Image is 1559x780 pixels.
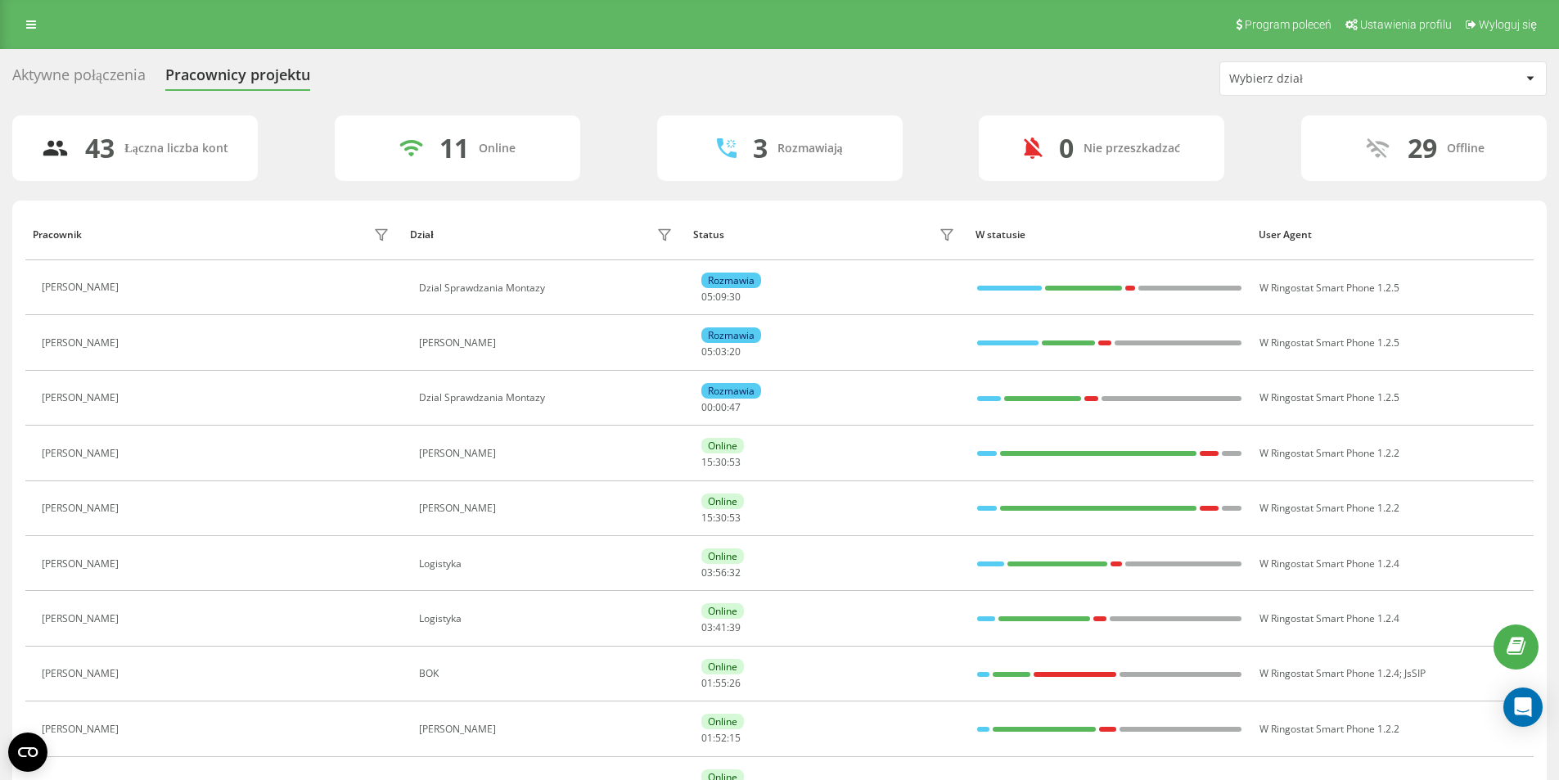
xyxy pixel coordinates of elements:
[701,438,744,453] div: Online
[701,620,713,634] span: 03
[419,668,677,679] div: BOK
[701,291,741,303] div: : :
[701,290,713,304] span: 05
[729,620,741,634] span: 39
[419,613,677,624] div: Logistyka
[976,229,1243,241] div: W statusie
[701,678,741,689] div: : :
[729,511,741,525] span: 53
[729,345,741,358] span: 20
[419,724,677,735] div: [PERSON_NAME]
[42,448,123,459] div: [PERSON_NAME]
[419,448,677,459] div: [PERSON_NAME]
[1259,229,1526,241] div: User Agent
[729,731,741,745] span: 15
[701,327,761,343] div: Rozmawia
[42,668,123,679] div: [PERSON_NAME]
[701,714,744,729] div: Online
[715,345,727,358] span: 03
[42,337,123,349] div: [PERSON_NAME]
[777,142,843,156] div: Rozmawiają
[1503,688,1543,727] div: Open Intercom Messenger
[1259,281,1399,295] span: W Ringostat Smart Phone 1.2.5
[701,566,713,579] span: 03
[1229,72,1425,86] div: Wybierz dział
[1479,18,1537,31] span: Wyloguj się
[419,503,677,514] div: [PERSON_NAME]
[124,142,228,156] div: Łączna liczba kont
[729,676,741,690] span: 26
[42,503,123,514] div: [PERSON_NAME]
[42,724,123,735] div: [PERSON_NAME]
[419,282,677,294] div: Dzial Sprawdzania Montazy
[701,548,744,564] div: Online
[42,392,123,404] div: [PERSON_NAME]
[165,66,310,92] div: Pracownicy projektu
[701,659,744,674] div: Online
[701,731,713,745] span: 01
[715,731,727,745] span: 52
[1447,142,1485,156] div: Offline
[1259,666,1399,680] span: W Ringostat Smart Phone 1.2.4
[701,567,741,579] div: : :
[715,455,727,469] span: 30
[715,511,727,525] span: 30
[701,402,741,413] div: : :
[1259,336,1399,349] span: W Ringostat Smart Phone 1.2.5
[1259,722,1399,736] span: W Ringostat Smart Phone 1.2.2
[439,133,469,164] div: 11
[701,511,713,525] span: 15
[419,392,677,404] div: Dzial Sprawdzania Montazy
[729,400,741,414] span: 47
[729,290,741,304] span: 30
[12,66,146,92] div: Aktywne połączenia
[701,457,741,468] div: : :
[753,133,768,164] div: 3
[1259,611,1399,625] span: W Ringostat Smart Phone 1.2.4
[419,337,677,349] div: [PERSON_NAME]
[701,494,744,509] div: Online
[1245,18,1331,31] span: Program poleceń
[1404,666,1426,680] span: JsSIP
[479,142,516,156] div: Online
[701,512,741,524] div: : :
[1259,557,1399,570] span: W Ringostat Smart Phone 1.2.4
[42,282,123,293] div: [PERSON_NAME]
[1259,446,1399,460] span: W Ringostat Smart Phone 1.2.2
[701,273,761,288] div: Rozmawia
[42,613,123,624] div: [PERSON_NAME]
[1360,18,1452,31] span: Ustawienia profilu
[701,383,761,399] div: Rozmawia
[729,566,741,579] span: 32
[715,290,727,304] span: 09
[1059,133,1074,164] div: 0
[715,676,727,690] span: 55
[410,229,433,241] div: Dział
[33,229,82,241] div: Pracownik
[701,603,744,619] div: Online
[1084,142,1180,156] div: Nie przeszkadzać
[701,345,713,358] span: 05
[1259,501,1399,515] span: W Ringostat Smart Phone 1.2.2
[701,676,713,690] span: 01
[701,733,741,744] div: : :
[701,346,741,358] div: : :
[715,620,727,634] span: 41
[8,733,47,772] button: Open CMP widget
[701,455,713,469] span: 15
[701,622,741,633] div: : :
[693,229,724,241] div: Status
[729,455,741,469] span: 53
[715,400,727,414] span: 00
[701,400,713,414] span: 00
[85,133,115,164] div: 43
[1259,390,1399,404] span: W Ringostat Smart Phone 1.2.5
[419,558,677,570] div: Logistyka
[42,558,123,570] div: [PERSON_NAME]
[715,566,727,579] span: 56
[1408,133,1437,164] div: 29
